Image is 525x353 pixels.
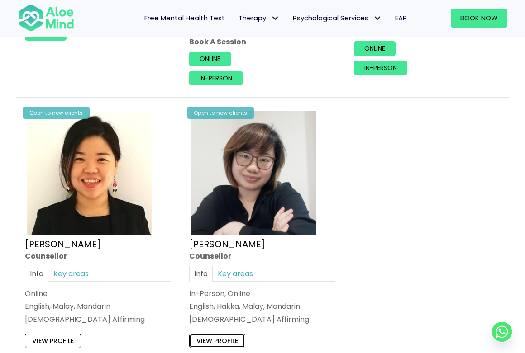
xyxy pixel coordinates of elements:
a: Info [189,266,213,282]
a: [PERSON_NAME] [189,238,265,250]
a: Online [354,41,396,56]
p: English, Hakka, Malay, Mandarin [189,301,335,312]
a: In-person [354,61,407,75]
a: Key areas [213,266,258,282]
a: Book Now [451,9,507,28]
div: Counsellor [189,251,335,261]
a: Online [189,52,231,66]
div: [DEMOGRAPHIC_DATA] Affirming [25,314,171,325]
a: Psychological ServicesPsychological Services: submenu [286,9,388,28]
nav: Menu [83,9,414,28]
div: Counsellor [25,251,171,261]
img: Aloe mind Logo [18,4,74,32]
p: English, Malay, Mandarin [25,301,171,312]
a: TherapyTherapy: submenu [232,9,286,28]
a: Free Mental Health Test [138,9,232,28]
div: Open to new clients [23,107,90,119]
a: Whatsapp [492,322,512,342]
img: Karen Counsellor [27,111,152,235]
span: Book Now [460,13,498,23]
a: In-person [189,71,243,85]
a: View profile [189,334,245,348]
div: Online [25,288,171,299]
img: Yvonne crop Aloe Mind [191,111,316,235]
a: EAP [388,9,414,28]
span: Therapy [239,13,279,23]
span: Free Mental Health Test [144,13,225,23]
p: Book A Session [189,37,335,47]
div: Open to new clients [187,107,254,119]
div: [DEMOGRAPHIC_DATA] Affirming [189,314,335,325]
a: [PERSON_NAME] [25,238,101,250]
a: Info [25,266,48,282]
div: In-Person, Online [189,288,335,299]
span: Psychological Services: submenu [371,11,384,24]
span: Therapy: submenu [268,11,282,24]
a: Key areas [48,266,94,282]
a: View profile [25,334,81,348]
span: EAP [395,13,407,23]
span: Psychological Services [293,13,382,23]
